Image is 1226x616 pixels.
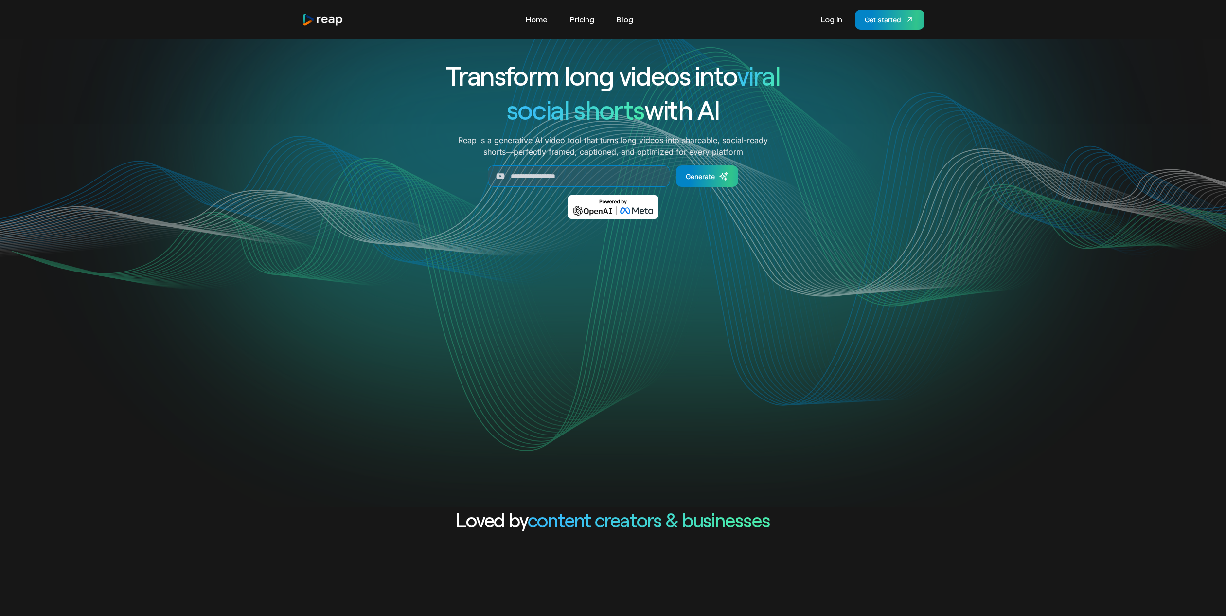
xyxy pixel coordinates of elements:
span: social shorts [507,93,644,125]
span: viral [737,59,780,91]
img: reap logo [302,13,344,26]
a: Log in [816,12,847,27]
h1: Transform long videos into [411,58,816,92]
a: Blog [612,12,638,27]
p: Reap is a generative AI video tool that turns long videos into shareable, social-ready shorts—per... [458,134,768,158]
img: Powered by OpenAI & Meta [568,195,658,219]
video: Your browser does not support the video tag. [417,233,809,429]
h1: with AI [411,92,816,127]
span: content creators & businesses [528,508,770,531]
a: Home [521,12,552,27]
form: Generate Form [411,165,816,187]
div: Get started [865,15,901,25]
a: Pricing [565,12,599,27]
a: Generate [676,165,738,187]
a: home [302,13,344,26]
a: Get started [855,10,924,30]
div: Generate [686,171,715,181]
